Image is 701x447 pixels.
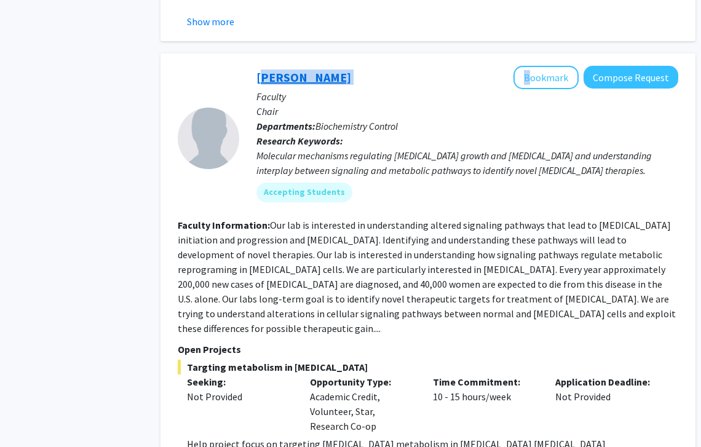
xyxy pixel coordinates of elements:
[256,135,343,147] b: Research Keywords:
[187,14,234,29] button: Show more
[187,389,291,404] div: Not Provided
[584,66,678,89] button: Compose Request to Mauricio Reginato
[256,69,351,85] a: [PERSON_NAME]
[433,374,537,389] p: Time Commitment:
[256,148,678,178] div: Molecular mechanisms regulating [MEDICAL_DATA] growth and [MEDICAL_DATA] and understanding interp...
[256,120,315,132] b: Departments:
[178,360,678,374] span: Targting metabolism in [MEDICAL_DATA]
[256,183,352,202] mat-chip: Accepting Students
[187,374,291,389] p: Seeking:
[315,120,398,132] span: Biochemistry Control
[555,374,660,389] p: Application Deadline:
[301,374,424,433] div: Academic Credit, Volunteer, Star, Research Co-op
[310,374,414,389] p: Opportunity Type:
[513,66,579,89] button: Add Mauricio Reginato to Bookmarks
[178,219,676,334] fg-read-more: Our lab is interested in understanding altered signaling pathways that lead to [MEDICAL_DATA] ini...
[178,342,678,357] p: Open Projects
[256,104,678,119] p: Chair
[9,392,52,438] iframe: Chat
[424,374,547,433] div: 10 - 15 hours/week
[546,374,669,433] div: Not Provided
[178,219,270,231] b: Faculty Information:
[256,89,678,104] p: Faculty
